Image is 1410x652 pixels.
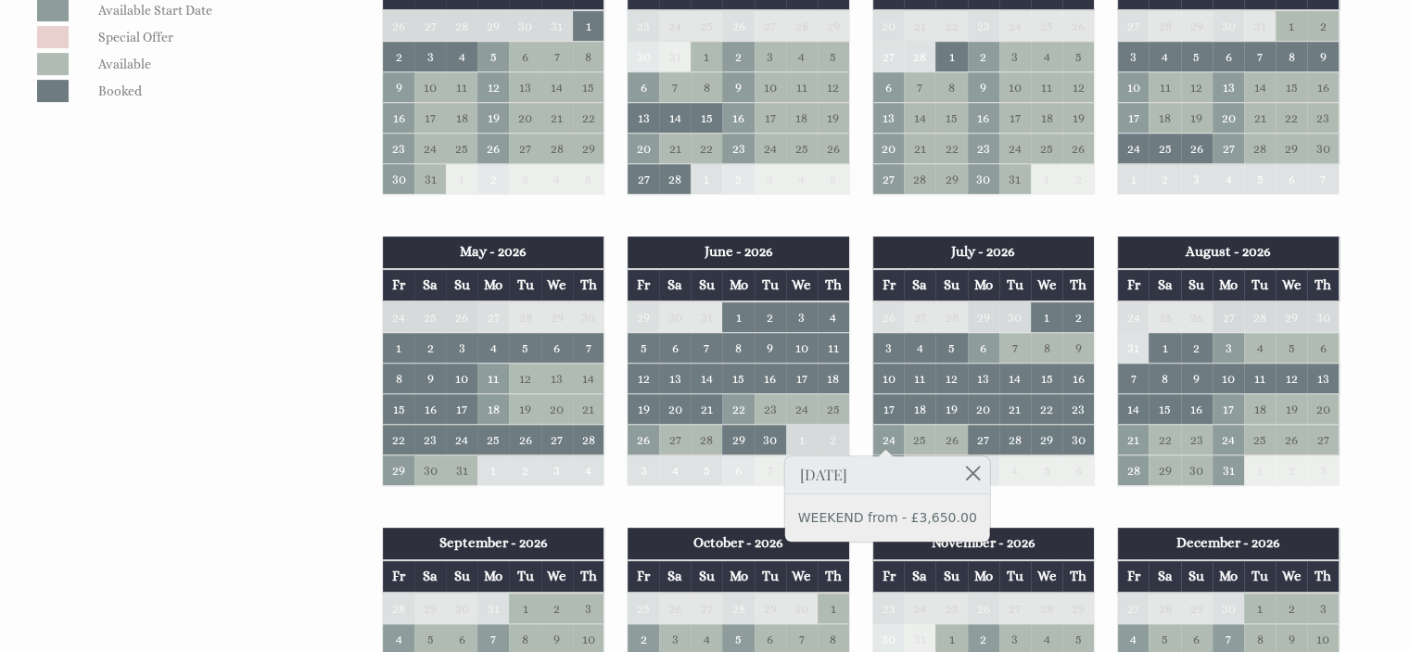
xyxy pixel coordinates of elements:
td: 3 [999,42,1031,72]
td: 30 [1213,10,1244,42]
td: 16 [755,364,786,394]
th: We [541,269,573,301]
td: 14 [573,364,604,394]
td: 18 [446,103,477,134]
td: 20 [872,10,904,42]
td: 7 [904,72,935,103]
td: 30 [659,301,691,333]
td: 19 [818,103,849,134]
td: 25 [414,301,446,333]
td: 24 [1117,301,1149,333]
td: 29 [1181,10,1213,42]
td: 6 [659,333,691,364]
td: 27 [1213,134,1244,164]
td: 28 [1244,301,1276,333]
td: 12 [477,72,509,103]
td: 6 [872,72,904,103]
th: Sa [414,269,446,301]
td: 1 [691,164,722,195]
td: 13 [509,72,540,103]
td: 13 [659,364,691,394]
td: 15 [383,394,414,425]
th: Tu [755,269,786,301]
td: 29 [1276,301,1307,333]
td: 27 [1213,301,1244,333]
td: 15 [1031,364,1062,394]
td: 7 [999,333,1031,364]
td: 28 [541,134,573,164]
dd: Booked [95,80,344,102]
td: 13 [968,364,999,394]
td: 6 [541,333,573,364]
td: 15 [691,103,722,134]
td: 17 [446,394,477,425]
th: Mo [1213,269,1244,301]
td: 10 [446,364,477,394]
td: 29 [818,10,849,42]
td: 2 [722,42,754,72]
td: 31 [691,301,722,333]
td: 29 [628,301,659,333]
td: 4 [818,301,849,333]
td: 16 [1307,72,1339,103]
td: 8 [1031,333,1062,364]
td: 1 [1031,164,1062,195]
th: Th [1307,269,1339,301]
td: 26 [1181,134,1213,164]
th: Mo [477,269,509,301]
td: 15 [722,364,754,394]
td: 2 [1149,164,1180,195]
th: Sa [904,269,935,301]
td: 5 [477,42,509,72]
td: 28 [904,164,935,195]
td: 12 [628,364,659,394]
td: 30 [999,301,1031,333]
td: 25 [1149,301,1180,333]
td: 2 [1307,10,1339,42]
td: 3 [509,164,540,195]
td: 3 [755,42,786,72]
td: 10 [999,72,1031,103]
th: Mo [722,269,754,301]
td: 20 [541,394,573,425]
td: 22 [722,394,754,425]
td: 27 [872,164,904,195]
td: 24 [383,301,414,333]
td: 14 [999,364,1031,394]
td: 27 [904,301,935,333]
td: 26 [722,10,754,42]
th: Su [691,269,722,301]
td: 9 [968,72,999,103]
th: Tu [999,269,1031,301]
td: 24 [755,134,786,164]
td: 21 [904,10,935,42]
td: 15 [573,72,604,103]
td: 16 [968,103,999,134]
td: 26 [1181,301,1213,333]
td: 14 [659,103,691,134]
td: 7 [573,333,604,364]
td: 24 [414,134,446,164]
td: 31 [541,10,573,42]
td: 30 [383,164,414,195]
td: 29 [573,134,604,164]
td: 3 [755,164,786,195]
td: 18 [1031,103,1062,134]
th: Fr [383,269,414,301]
td: 17 [755,103,786,134]
td: 4 [477,333,509,364]
td: 20 [659,394,691,425]
td: 6 [1213,42,1244,72]
td: 4 [786,42,818,72]
td: 13 [1307,364,1339,394]
td: 24 [659,10,691,42]
td: 23 [968,10,999,42]
td: 18 [1149,103,1180,134]
td: 2 [1181,333,1213,364]
td: 2 [722,164,754,195]
td: 25 [1149,134,1180,164]
th: Su [935,269,967,301]
td: 23 [383,134,414,164]
td: 25 [1031,134,1062,164]
td: 21 [904,134,935,164]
